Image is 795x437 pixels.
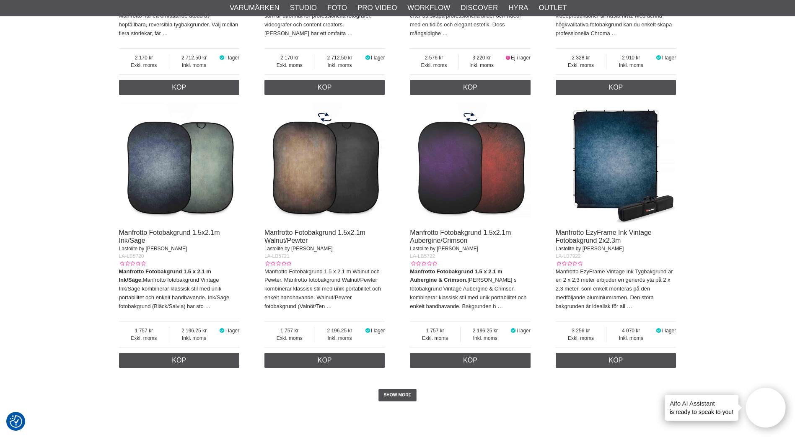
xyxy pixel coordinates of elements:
span: I lager [225,55,239,61]
span: 2 170 [264,54,315,62]
span: Exkl. moms [410,62,458,69]
button: Samtyckesinställningar [10,414,22,429]
a: Köp [556,353,676,368]
a: Pro Video [357,3,397,13]
span: Exkl. moms [410,334,460,342]
i: I lager [655,328,662,334]
span: 2 196.25 [315,327,365,334]
img: Manfrotto Fotobakgrund 1.5x2.1m Walnut/Pewter [264,103,385,224]
p: Manfrotto fotobakgrund Vintage Ink/Sage kombinerar klassisk stil med unik portabilitet och enkelt... [119,267,240,311]
img: Manfrotto Fotobakgrund 1.5x2.1m Aubergine/Crimson [410,103,531,224]
span: Inkl. moms [606,62,655,69]
a: Manfrotto Fotobakgrund 1.5x2.1m Aubergine/Crimson [410,229,511,244]
span: Exkl. moms [119,62,169,69]
a: … [443,30,448,36]
i: I lager [219,55,225,61]
a: Studio [290,3,317,13]
a: … [326,303,332,309]
span: I lager [225,328,239,334]
i: I lager [364,55,371,61]
span: I lager [371,328,385,334]
span: Lastolite by [PERSON_NAME] [410,246,478,252]
a: … [627,303,632,309]
span: Inkl. moms [169,334,219,342]
a: … [163,30,168,36]
span: Exkl. moms [556,62,606,69]
span: 2 576 [410,54,458,62]
span: Lastolite by [PERSON_NAME] [264,246,333,252]
a: Manfrotto EzyFrame Ink Vintage Fotobakgrund 2x2.3m [556,229,652,244]
a: Foto [327,3,347,13]
a: Köp [264,80,385,95]
span: 2 196.25 [461,327,510,334]
i: Ej i lager [505,55,511,61]
i: I lager [655,55,662,61]
span: 3 220 [458,54,505,62]
span: Exkl. moms [556,334,606,342]
span: Lastolite by [PERSON_NAME] [119,246,187,252]
i: I lager [510,328,517,334]
span: 1 757 [410,327,460,334]
a: Köp [410,353,531,368]
a: Köp [556,80,676,95]
span: Inkl. moms [315,62,365,69]
span: LA-LB5721 [264,253,290,259]
i: I lager [364,328,371,334]
span: Inkl. moms [315,334,365,342]
a: Manfrotto Fotobakgrund 1.5x2.1m Walnut/Pewter [264,229,365,244]
span: 2 328 [556,54,606,62]
span: 1 757 [264,327,315,334]
span: LA-LB5720 [119,253,144,259]
span: 2 170 [119,54,169,62]
img: Manfrotto EzyFrame Ink Vintage Fotobakgrund 2x2.3m [556,103,676,224]
p: [PERSON_NAME] s fotobakgrund Vintage Aubergine & Crimson kombinerar klassisk stil med unik portab... [410,267,531,311]
span: Inkl. moms [458,62,505,69]
a: SHOW MORE [378,389,417,401]
span: Exkl. moms [119,334,169,342]
span: Exkl. moms [264,334,315,342]
div: is ready to speak to you! [665,395,738,421]
a: Köp [410,80,531,95]
span: 2 196.25 [169,327,219,334]
span: 2 712.50 [169,54,219,62]
span: LA-LB5722 [410,253,435,259]
a: Workflow [407,3,450,13]
span: Inkl. moms [169,62,219,69]
span: 2 712.50 [315,54,365,62]
span: I lager [662,328,676,334]
span: I lager [662,55,676,61]
a: Outlet [539,3,567,13]
span: Ej i lager [511,55,531,61]
div: Kundbetyg: 0 [410,260,437,267]
a: Varumärken [230,3,280,13]
img: Revisit consent button [10,415,22,428]
a: Discover [461,3,498,13]
p: Manfrotto Fotobakgrund 1.5 x 2.1 m Walnut och Pewter. Manfrotto fotobakgrund Walnut/Pewter kombin... [264,267,385,311]
img: Manfrotto Fotobakgrund 1.5x2.1m Ink/Sage [119,103,240,224]
a: Köp [119,353,240,368]
a: … [497,303,503,309]
i: I lager [219,328,225,334]
span: Inkl. moms [606,334,655,342]
a: … [347,30,353,36]
a: Hyra [508,3,528,13]
h4: Aifo AI Assistant [670,399,733,408]
a: Köp [264,353,385,368]
div: Kundbetyg: 0 [556,260,583,267]
span: Exkl. moms [264,62,315,69]
span: 4 070 [606,327,655,334]
a: Manfrotto Fotobakgrund 1.5x2.1m Ink/Sage [119,229,220,244]
strong: Manfrotto Fotobakgrund 1.5 x 2.1 m Aubergine & Crimson. [410,268,502,283]
span: I lager [371,55,385,61]
div: Kundbetyg: 0 [119,260,146,267]
a: … [611,30,617,36]
p: Manfrotto EzyFrame Vintage Ink Tygbakgrund är en 2 x 2,3 meter erbjuder en generös yta på 2 x 2,3... [556,267,676,311]
span: 3 256 [556,327,606,334]
span: Lastolite by [PERSON_NAME] [556,246,624,252]
a: Köp [119,80,240,95]
span: 1 757 [119,327,169,334]
div: Kundbetyg: 0 [264,260,291,267]
span: 2 910 [606,54,655,62]
span: I lager [516,328,530,334]
span: LA-LB7922 [556,253,581,259]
